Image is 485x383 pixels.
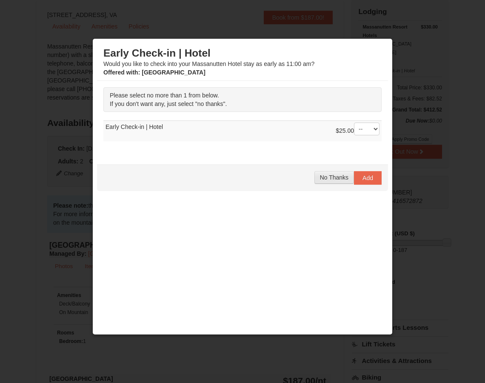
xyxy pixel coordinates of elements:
[314,171,354,184] button: No Thanks
[103,121,382,142] td: Early Check-in | Hotel
[103,47,382,77] div: Would you like to check into your Massanutten Hotel stay as early as 11:00 am?
[320,174,348,181] span: No Thanks
[103,69,138,76] span: Offered with
[110,92,219,99] span: Please select no more than 1 from below.
[110,100,227,107] span: If you don't want any, just select "no thanks".
[354,171,382,185] button: Add
[103,69,205,76] strong: : [GEOGRAPHIC_DATA]
[336,123,379,140] div: $25.00
[103,47,382,60] h3: Early Check-in | Hotel
[362,174,373,181] span: Add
